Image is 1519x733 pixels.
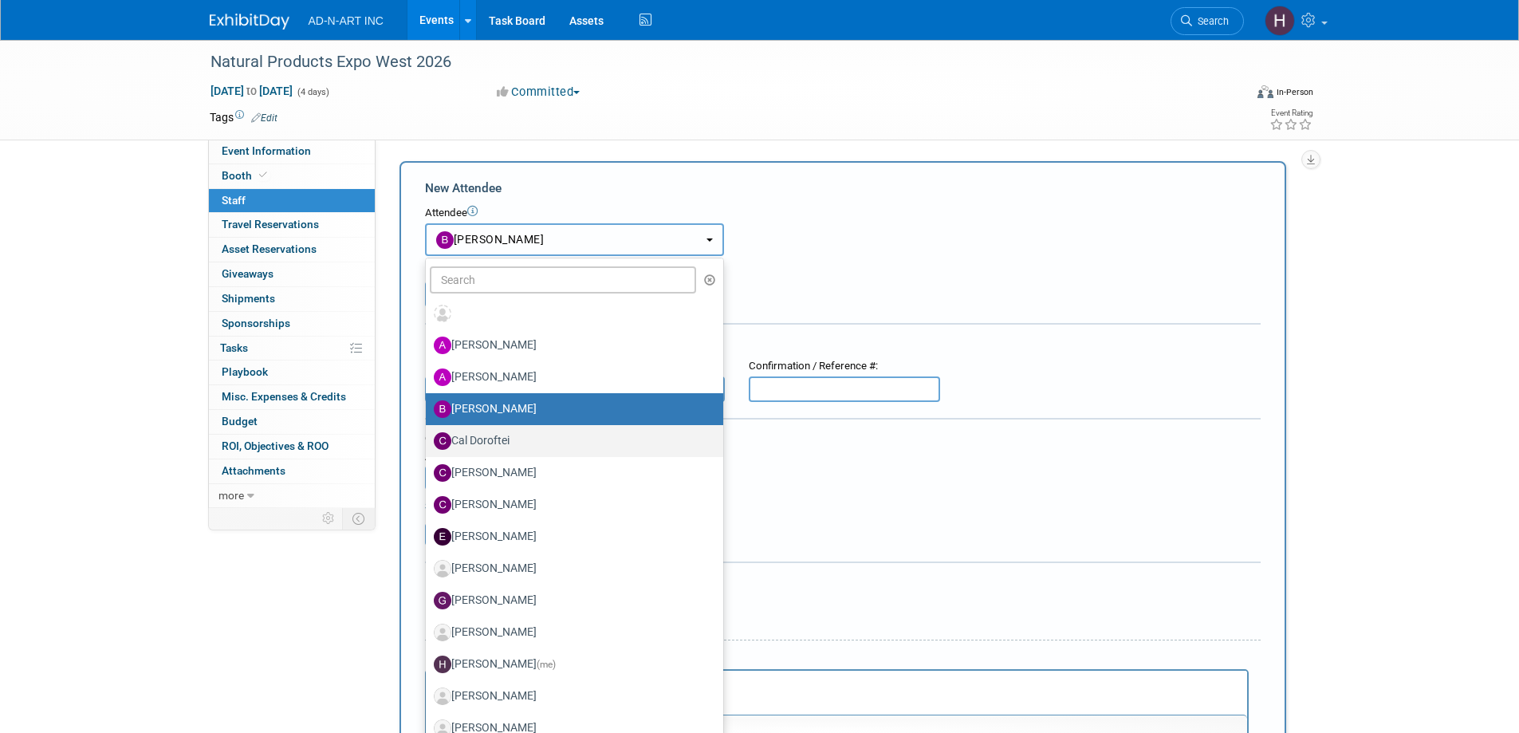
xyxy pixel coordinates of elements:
a: Giveaways [209,262,375,286]
i: Booth reservation complete [259,171,267,179]
label: [PERSON_NAME] [434,556,707,581]
label: [PERSON_NAME] [434,524,707,550]
img: C.jpg [434,464,451,482]
img: C.jpg [434,432,451,450]
td: Tags [210,109,277,125]
a: Sponsorships [209,312,375,336]
img: Format-Inperson.png [1257,85,1273,98]
label: [PERSON_NAME] [434,652,707,677]
input: Search [430,266,697,294]
span: to [244,85,259,97]
div: Event Rating [1269,109,1312,117]
span: Search [1192,15,1229,27]
iframe: Rich Text Area [427,671,1247,715]
label: [PERSON_NAME] [434,365,707,390]
img: A.jpg [434,337,451,354]
div: In-Person [1276,86,1313,98]
div: Cost: [425,432,1261,447]
a: Staff [209,189,375,213]
img: H.jpg [434,656,451,673]
div: New Attendee [425,179,1261,197]
span: (4 days) [296,87,329,97]
label: [PERSON_NAME] [434,620,707,645]
span: Sponsorships [222,317,290,329]
button: Committed [491,84,586,100]
td: Personalize Event Tab Strip [315,508,343,529]
label: [PERSON_NAME] [434,492,707,518]
a: more [209,484,375,508]
label: [PERSON_NAME] [434,684,707,709]
span: Budget [222,415,258,428]
a: Misc. Expenses & Credits [209,385,375,409]
div: Attendee [425,206,1261,221]
label: [PERSON_NAME] [434,588,707,613]
a: Travel Reservations [209,213,375,237]
div: Confirmation / Reference #: [749,359,940,374]
img: Associate-Profile-5.png [434,560,451,577]
div: Registration / Ticket Info (optional) [425,335,1261,351]
span: Asset Reservations [222,242,317,255]
a: Budget [209,410,375,434]
a: Attachments [209,459,375,483]
img: A.jpg [434,368,451,386]
span: [PERSON_NAME] [436,233,545,246]
a: Playbook [209,361,375,384]
span: ROI, Objectives & ROO [222,439,329,452]
a: Asset Reservations [209,238,375,262]
a: Edit [251,112,277,124]
label: [PERSON_NAME] [434,333,707,358]
a: Shipments [209,287,375,311]
label: Cal Doroftei [434,428,707,454]
span: Event Information [222,144,311,157]
a: Event Information [209,140,375,164]
button: [PERSON_NAME] [425,223,724,256]
a: Booth [209,164,375,188]
img: Associate-Profile-5.png [434,688,451,705]
img: G.jpg [434,592,451,609]
img: Associate-Profile-5.png [434,624,451,641]
a: Search [1171,7,1244,35]
span: AD-N-ART INC [309,14,384,27]
span: Booth [222,169,270,182]
span: Tasks [220,341,248,354]
span: Staff [222,194,246,207]
label: [PERSON_NAME] [434,460,707,486]
a: ROI, Objectives & ROO [209,435,375,459]
span: Misc. Expenses & Credits [222,390,346,403]
span: [DATE] [DATE] [210,84,293,98]
span: more [218,489,244,502]
div: Misc. Attachments & Notes [425,573,1261,589]
label: [PERSON_NAME] [434,396,707,422]
span: (me) [537,659,556,670]
span: Attachments [222,464,285,477]
img: ExhibitDay [210,14,289,30]
img: E.jpg [434,528,451,546]
span: Shipments [222,292,275,305]
div: Event Format [1150,83,1314,107]
img: B.jpg [434,400,451,418]
span: Playbook [222,365,268,378]
td: Toggle Event Tabs [342,508,375,529]
span: Giveaways [222,267,273,280]
img: Unassigned-User-Icon.png [434,305,451,322]
span: Travel Reservations [222,218,319,231]
div: Notes [425,652,1249,667]
img: C.jpg [434,496,451,514]
div: Natural Products Expo West 2026 [205,48,1220,77]
img: Hershel Brod [1265,6,1295,36]
a: Tasks [209,337,375,361]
